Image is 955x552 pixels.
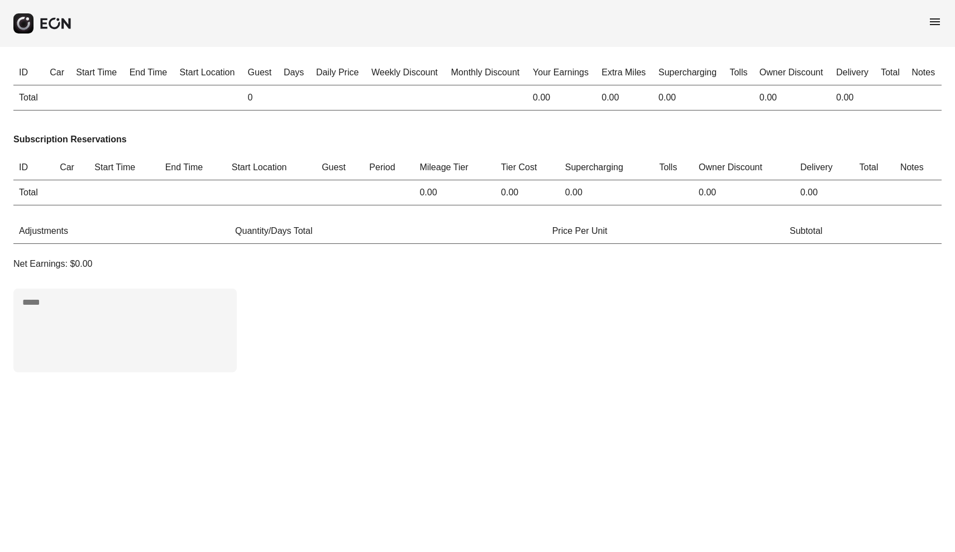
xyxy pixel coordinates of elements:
th: Notes [895,155,942,180]
th: Adjustments [13,219,230,244]
td: 0.00 [414,180,495,205]
th: End Time [124,60,174,85]
th: Period [364,155,414,180]
th: Start Time [70,60,123,85]
th: Delivery [830,60,875,85]
th: Monthly Discount [446,60,528,85]
th: Tolls [653,155,693,180]
th: Start Location [226,155,316,180]
h3: Subscription Reservations [13,133,942,146]
td: 0.00 [795,180,854,205]
th: Extra Miles [596,60,653,85]
th: Supercharging [560,155,654,180]
td: 0.00 [653,85,724,111]
td: 0 [242,85,278,111]
th: Start Location [174,60,242,85]
td: 0.00 [596,85,653,111]
th: ID [13,60,44,85]
th: Days [278,60,311,85]
th: Mileage Tier [414,155,495,180]
th: Guest [316,155,364,180]
th: Daily Price [311,60,366,85]
td: 0.00 [560,180,654,205]
th: Price Per Unit [547,219,784,244]
td: 0.00 [495,180,560,205]
td: 0.00 [830,85,875,111]
td: 0.00 [754,85,830,111]
th: ID [13,155,54,180]
th: Subtotal [784,219,942,244]
td: Total [13,85,44,111]
th: Supercharging [653,60,724,85]
span: menu [928,15,942,28]
th: Tier Cost [495,155,560,180]
th: Car [54,155,89,180]
th: Delivery [795,155,854,180]
th: Total [875,60,906,85]
td: Total [13,180,54,205]
td: 0.00 [693,180,795,205]
th: Owner Discount [693,155,795,180]
th: Owner Discount [754,60,830,85]
th: Notes [906,60,942,85]
th: Total [854,155,895,180]
th: Guest [242,60,278,85]
th: Tolls [724,60,753,85]
th: Start Time [89,155,159,180]
th: Your Earnings [527,60,596,85]
p: Net Earnings: $0.00 [13,257,942,271]
td: 0.00 [527,85,596,111]
th: Car [44,60,70,85]
th: Weekly Discount [366,60,446,85]
th: End Time [160,155,226,180]
th: Quantity/Days Total [230,219,547,244]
